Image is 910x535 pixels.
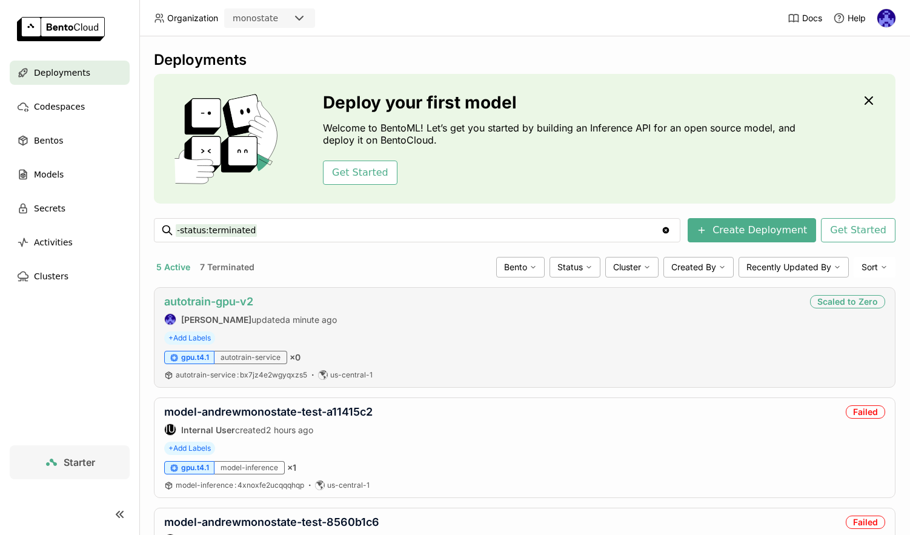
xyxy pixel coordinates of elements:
[176,370,307,380] a: autotrain-service:bx7jz4e2wgyqxzs5
[164,424,373,436] div: created
[164,331,215,345] span: +Add Labels
[10,61,130,85] a: Deployments
[821,218,895,242] button: Get Started
[176,221,661,240] input: Search
[165,424,176,435] div: IU
[17,17,105,41] img: logo
[613,262,641,273] span: Cluster
[550,257,600,277] div: Status
[34,65,90,80] span: Deployments
[323,122,802,146] p: Welcome to BentoML! Let’s get you started by building an Inference API for an open source model, ...
[862,262,878,273] span: Sort
[10,128,130,153] a: Bentos
[214,461,285,474] div: model-inference
[504,262,527,273] span: Bento
[164,93,294,184] img: cover onboarding
[330,370,373,380] span: us-central-1
[181,425,235,435] strong: Internal User
[671,262,716,273] span: Created By
[176,480,304,490] a: model-inference:4xnoxfe2ucqqqhqp
[810,295,885,308] div: Scaled to Zero
[323,93,802,112] h3: Deploy your first model
[164,442,215,455] span: +Add Labels
[848,13,866,24] span: Help
[34,235,73,250] span: Activities
[34,133,63,148] span: Bentos
[164,516,379,528] a: model-andrewmonostate-test-8560b1c6
[34,201,65,216] span: Secrets
[165,314,176,325] img: Andrew correa
[287,462,296,473] span: × 1
[214,351,287,364] div: autotrain-service
[10,162,130,187] a: Models
[663,257,734,277] div: Created By
[198,259,257,275] button: 7 Terminated
[176,480,304,490] span: model-inference 4xnoxfe2ucqqqhqp
[285,314,337,325] span: a minute ago
[233,12,278,24] div: monostate
[854,257,895,277] div: Sort
[279,13,281,25] input: Selected monostate.
[802,13,822,24] span: Docs
[64,456,95,468] span: Starter
[181,463,209,473] span: gpu.t4.1
[10,95,130,119] a: Codespaces
[181,314,251,325] strong: [PERSON_NAME]
[661,225,671,235] svg: Clear value
[877,9,895,27] img: Andrew correa
[10,230,130,254] a: Activities
[34,167,64,182] span: Models
[34,269,68,284] span: Clusters
[181,353,209,362] span: gpu.t4.1
[154,259,193,275] button: 5 Active
[266,425,313,435] span: 2 hours ago
[164,295,253,308] a: autotrain-gpu-v2
[688,218,816,242] button: Create Deployment
[746,262,831,273] span: Recently Updated By
[167,13,218,24] span: Organization
[234,480,236,490] span: :
[557,262,583,273] span: Status
[176,370,307,379] span: autotrain-service bx7jz4e2wgyqxzs5
[34,99,85,114] span: Codespaces
[788,12,822,24] a: Docs
[10,264,130,288] a: Clusters
[10,445,130,479] a: Starter
[327,480,370,490] span: us-central-1
[10,196,130,221] a: Secrets
[605,257,659,277] div: Cluster
[833,12,866,24] div: Help
[846,516,885,529] div: Failed
[164,313,337,325] div: updated
[739,257,849,277] div: Recently Updated By
[496,257,545,277] div: Bento
[323,161,397,185] button: Get Started
[846,405,885,419] div: Failed
[164,405,373,418] a: model-andrewmonostate-test-a11415c2
[290,352,301,363] span: × 0
[154,51,895,69] div: Deployments
[237,370,239,379] span: :
[164,424,176,436] div: Internal User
